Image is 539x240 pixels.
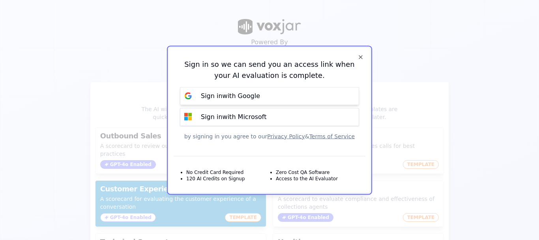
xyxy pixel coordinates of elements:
[309,132,355,140] button: Terms of Service
[276,169,329,175] li: Zero Cost QA Software
[186,175,245,181] li: 120 AI Credits on Signup
[180,132,359,140] div: by signing in you agree to our &
[201,91,260,101] p: Sign in with Google
[201,112,266,122] p: Sign in with Microsoft
[180,88,196,104] img: google Sign in button
[186,169,243,175] li: No Credit Card Required
[276,175,338,181] li: Access to the AI Evaluator
[180,108,359,126] button: Sign inwith Microsoft
[267,132,305,140] button: Privacy Policy
[180,87,359,105] button: Sign inwith Google
[180,59,359,81] div: Sign in so we can send you an access link when your AI evaluation is complete.
[180,109,196,125] img: microsoft Sign in button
